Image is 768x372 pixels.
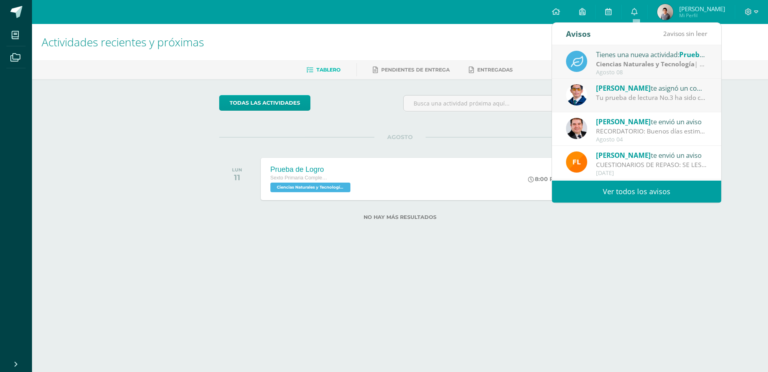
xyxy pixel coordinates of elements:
span: Ciencias Naturales y Tecnología 'B' [270,183,350,192]
div: LUN [232,167,242,173]
span: avisos sin leer [663,29,707,38]
span: Sexto Primaria Complementaria [270,175,330,181]
input: Busca una actividad próxima aquí... [404,95,581,111]
img: 57933e79c0f622885edf5cfea874362b.png [566,118,587,139]
a: Pendientes de entrega [373,64,450,76]
span: 2 [663,29,667,38]
a: Entregadas [469,64,513,76]
div: Tu prueba de lectura No.3 ha sido calificada. [596,93,707,102]
div: Tienes una nueva actividad: [596,49,707,60]
div: Agosto 08 [596,69,707,76]
img: 00e92e5268842a5da8ad8efe5964f981.png [566,151,587,173]
div: Avisos [566,23,591,45]
div: 11 [232,173,242,182]
img: 059ccfba660c78d33e1d6e9d5a6a4bb6.png [566,84,587,105]
span: [PERSON_NAME] [596,151,651,160]
div: Agosto 04 [596,136,707,143]
div: [DATE] [596,170,707,177]
span: [PERSON_NAME] [679,5,725,13]
a: todas las Actividades [219,95,310,111]
div: te envió un aviso [596,116,707,127]
span: Mi Perfil [679,12,725,19]
label: No hay más resultados [219,214,581,220]
div: RECORDATORIO: Buenos días estimados Padres y Madres de familia Les recordamos que la hora de sali... [596,127,707,136]
span: Entregadas [477,67,513,73]
img: dc2e55a3da16c39eeb59cfe4b8ad3c5f.png [657,4,673,20]
a: Ver todos los avisos [552,181,721,203]
div: te envió un aviso [596,150,707,160]
span: [PERSON_NAME] [596,84,651,93]
div: | Prueba de Logro [596,60,707,69]
span: Prueba de Logro [679,50,734,59]
div: CUESTIONARIOS DE REPASO: SE LES ENVIA LOS CUESTIONARIOS DE CCNN Y CCSS DEBEN IMPRIMIR Y EN CLASE ... [596,160,707,169]
span: AGOSTO [374,133,426,141]
span: Tablero [316,67,340,73]
strong: Ciencias Naturales y Tecnología [596,60,694,68]
div: Prueba de Logro [270,165,352,174]
span: [PERSON_NAME] [596,117,651,126]
span: Pendientes de entrega [381,67,450,73]
a: Tablero [306,64,340,76]
span: Actividades recientes y próximas [42,34,204,50]
div: 8:00 PM [528,175,559,183]
div: te asignó un comentario en 'Prueba Corta. Comprobación de lectura No.3.' para 'Comunicación y Len... [596,83,707,93]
